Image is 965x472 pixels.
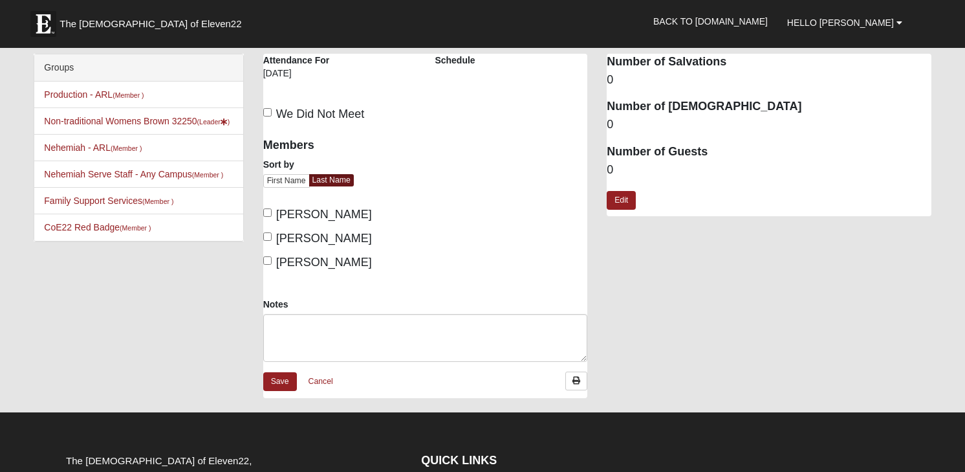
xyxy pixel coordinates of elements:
dt: Number of Salvations [607,54,931,71]
a: Nehemiah - ARL(Member ) [44,142,142,153]
input: [PERSON_NAME] [263,208,272,217]
a: Family Support Services(Member ) [44,196,173,206]
small: (Member ) [142,197,173,205]
a: Non-traditional Womens Brown 32250(Leader) [44,116,230,126]
input: [PERSON_NAME] [263,232,272,241]
a: Last Name [309,174,354,186]
span: [PERSON_NAME] [276,208,372,221]
div: Groups [34,54,243,82]
label: Notes [263,298,288,311]
span: The [DEMOGRAPHIC_DATA] of Eleven22 [60,17,241,30]
a: Print Attendance Roster [565,372,587,390]
a: Cancel [300,372,342,392]
small: (Member ) [113,91,144,99]
span: We Did Not Meet [276,107,365,120]
div: [DATE] [263,67,330,89]
label: Sort by [263,158,294,171]
img: Eleven22 logo [30,11,56,37]
input: [PERSON_NAME] [263,256,272,265]
small: (Leader ) [197,118,230,126]
dd: 0 [607,162,931,179]
a: CoE22 Red Badge(Member ) [44,222,151,232]
a: Save [263,372,297,391]
h4: Members [263,139,416,153]
a: Nehemiah Serve Staff - Any Campus(Member ) [44,169,223,179]
label: Schedule [435,54,475,67]
small: (Member ) [192,171,223,179]
dt: Number of [DEMOGRAPHIC_DATA] [607,98,931,115]
label: Attendance For [263,54,330,67]
span: Hello [PERSON_NAME] [787,17,894,28]
a: The [DEMOGRAPHIC_DATA] of Eleven22 [24,5,283,37]
dd: 0 [607,72,931,89]
input: We Did Not Meet [263,108,272,117]
a: First Name [263,174,310,188]
small: (Member ) [111,144,142,152]
small: (Member ) [120,224,151,232]
a: Production - ARL(Member ) [44,89,144,100]
a: Edit [607,191,636,210]
dd: 0 [607,117,931,133]
span: [PERSON_NAME] [276,232,372,245]
dt: Number of Guests [607,144,931,161]
span: [PERSON_NAME] [276,256,372,269]
a: Back to [DOMAIN_NAME] [644,5,777,38]
a: Hello [PERSON_NAME] [777,6,912,39]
